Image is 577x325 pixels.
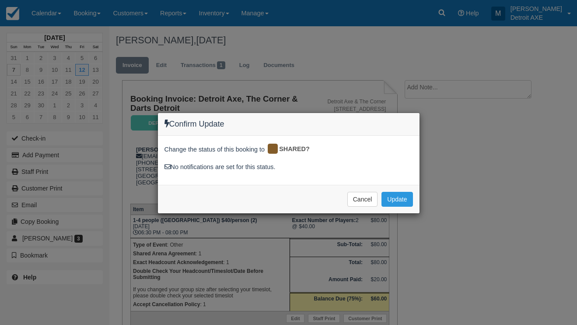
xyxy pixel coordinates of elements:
h4: Confirm Update [164,120,413,129]
div: SHARED? [266,142,316,156]
div: No notifications are set for this status. [164,162,413,172]
button: Cancel [347,192,378,207]
span: Change the status of this booking to [164,145,265,156]
button: Update [381,192,413,207]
